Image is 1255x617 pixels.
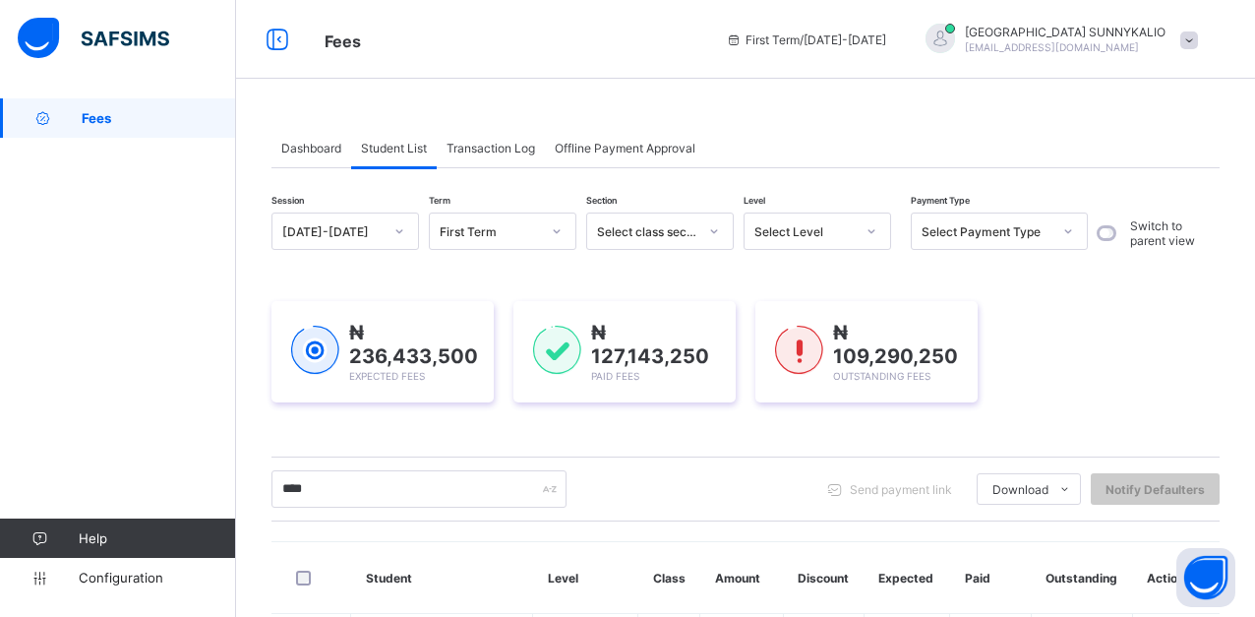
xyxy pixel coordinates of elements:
span: Fees [82,110,236,126]
div: FLORENCESUNNYKALIO [906,24,1208,56]
th: Amount [700,542,784,614]
div: First Term [440,224,540,239]
img: expected-1.03dd87d44185fb6c27cc9b2570c10499.svg [291,326,339,375]
span: Session [271,195,304,206]
span: Transaction Log [447,141,535,155]
div: Select class section [597,224,697,239]
img: outstanding-1.146d663e52f09953f639664a84e30106.svg [775,326,823,375]
span: Expected Fees [349,370,425,382]
div: [DATE]-[DATE] [282,224,383,239]
span: Fees [325,31,361,51]
button: Open asap [1176,548,1235,607]
div: Select Level [754,224,855,239]
span: Section [586,195,617,206]
th: Paid [950,542,1032,614]
span: Outstanding Fees [833,370,930,382]
th: Outstanding [1031,542,1132,614]
span: Notify Defaulters [1106,482,1205,497]
img: paid-1.3eb1404cbcb1d3b736510a26bbfa3ccb.svg [533,326,581,375]
span: ₦ 127,143,250 [591,321,709,368]
th: Student [351,542,533,614]
span: [GEOGRAPHIC_DATA] SUNNYKALIO [965,25,1165,39]
span: Level [744,195,765,206]
span: ₦ 236,433,500 [349,321,478,368]
th: Discount [783,542,864,614]
span: [EMAIL_ADDRESS][DOMAIN_NAME] [965,41,1139,53]
span: Download [992,482,1048,497]
th: Class [638,542,700,614]
th: Expected [864,542,950,614]
span: Term [429,195,450,206]
span: Payment Type [911,195,970,206]
span: ₦ 109,290,250 [833,321,958,368]
img: safsims [18,18,169,59]
span: Configuration [79,570,235,586]
span: Student List [361,141,427,155]
label: Switch to parent view [1130,218,1215,248]
span: Paid Fees [591,370,639,382]
span: Dashboard [281,141,341,155]
span: Offline Payment Approval [555,141,695,155]
span: session/term information [726,32,886,47]
th: Actions [1132,542,1220,614]
div: Select Payment Type [922,224,1051,239]
th: Level [533,542,638,614]
span: Help [79,530,235,546]
span: Send payment link [850,482,952,497]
